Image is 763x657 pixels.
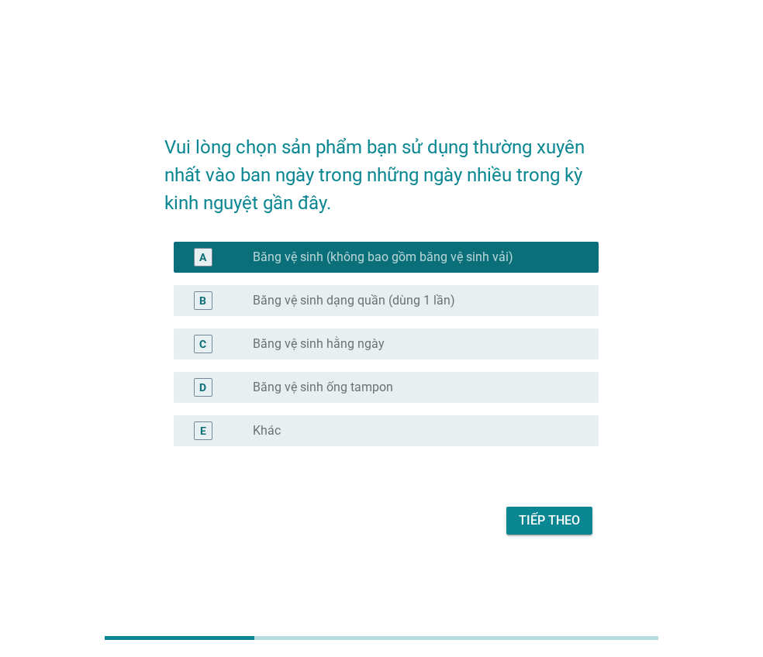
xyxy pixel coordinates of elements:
[253,336,385,352] label: Băng vệ sinh hằng ngày
[199,249,206,266] div: A
[200,423,206,439] div: E
[506,507,592,535] button: Tiếp theo
[519,511,580,530] div: Tiếp theo
[199,293,206,309] div: B
[164,118,599,217] h2: Vui lòng chọn sản phẩm bạn sử dụng thường xuyên nhất vào ban ngày trong những ngày nhiều trong kỳ...
[199,336,206,353] div: C
[253,249,513,265] label: Băng vệ sinh (không bao gồm băng vệ sinh vải)
[253,293,455,308] label: Băng vệ sinh dạng quần (dùng 1 lần)
[253,423,281,439] label: Khác
[199,380,206,396] div: D
[253,380,393,395] label: Băng vệ sinh ống tampon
